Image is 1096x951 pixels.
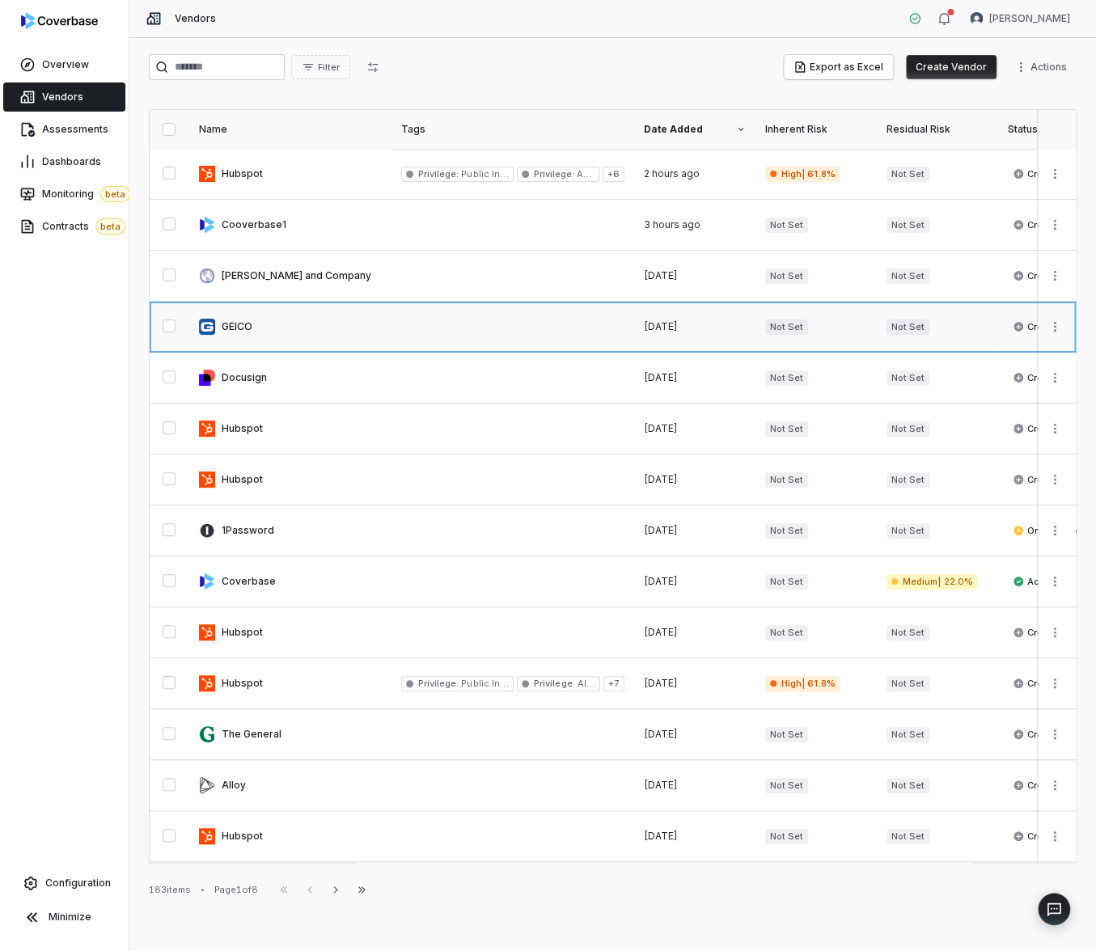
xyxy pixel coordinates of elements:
[21,13,98,29] img: logo-D7KZi-bG.svg
[887,472,929,488] span: Not Set
[3,212,125,241] a: Contractsbeta
[887,218,929,233] span: Not Set
[765,123,867,136] div: Inherent Risk
[318,61,340,74] span: Filter
[1013,218,1063,231] span: Created
[1042,162,1068,186] button: More actions
[42,218,125,235] span: Contracts
[765,676,840,691] span: High | 61.8%
[644,218,700,230] span: 3 hours ago
[887,319,929,335] span: Not Set
[418,168,459,180] span: Privilege :
[765,268,808,284] span: Not Set
[149,884,191,896] div: 183 items
[960,6,1080,31] button: David Gold avatar[PERSON_NAME]
[6,869,122,898] a: Configuration
[1042,518,1068,543] button: More actions
[765,829,808,844] span: Not Set
[291,55,350,79] button: Filter
[418,678,459,689] span: Privilege :
[1013,269,1063,282] span: Created
[887,370,929,386] span: Not Set
[6,901,122,933] button: Minimize
[1013,167,1063,180] span: Created
[1013,371,1063,384] span: Created
[214,884,258,896] div: Page 1 of 8
[1009,55,1077,79] button: More actions
[574,168,620,180] span: AI vendor
[42,186,130,202] span: Monitoring
[644,473,678,485] span: [DATE]
[1013,320,1063,333] span: Created
[459,678,543,689] span: Public Information
[401,123,624,136] div: Tags
[970,12,983,25] img: David Gold avatar
[765,472,808,488] span: Not Set
[644,167,700,180] span: 2 hours ago
[3,115,125,144] a: Assessments
[887,123,988,136] div: Residual Risk
[1042,824,1068,848] button: More actions
[1042,213,1068,237] button: More actions
[765,625,808,640] span: Not Set
[887,829,929,844] span: Not Set
[1013,626,1063,639] span: Created
[887,676,929,691] span: Not Set
[603,676,624,691] span: + 7
[644,575,678,587] span: [DATE]
[3,147,125,176] a: Dashboards
[1013,728,1063,741] span: Created
[1042,722,1068,746] button: More actions
[1013,677,1063,690] span: Created
[887,268,929,284] span: Not Set
[644,830,678,842] span: [DATE]
[3,50,125,79] a: Overview
[3,180,125,209] a: Monitoringbeta
[175,12,216,25] span: Vendors
[1013,575,1056,588] span: Active
[42,91,83,104] span: Vendors
[989,12,1070,25] span: [PERSON_NAME]
[906,55,997,79] button: Create Vendor
[49,911,91,924] span: Minimize
[45,877,111,890] span: Configuration
[42,58,89,71] span: Overview
[1042,264,1068,288] button: More actions
[95,218,125,235] span: beta
[887,625,929,640] span: Not Set
[459,168,543,180] span: Public Information
[574,678,620,689] span: AI vendor
[534,168,574,180] span: Privilege :
[765,167,840,182] span: High | 61.8%
[1042,366,1068,390] button: More actions
[644,320,678,332] span: [DATE]
[887,421,929,437] span: Not Set
[1013,830,1063,843] span: Created
[887,523,929,539] span: Not Set
[644,677,678,689] span: [DATE]
[1042,467,1068,492] button: More actions
[765,523,808,539] span: Not Set
[534,678,574,689] span: Privilege :
[644,779,678,791] span: [DATE]
[3,82,125,112] a: Vendors
[644,626,678,638] span: [DATE]
[644,371,678,383] span: [DATE]
[42,123,108,136] span: Assessments
[765,778,808,793] span: Not Set
[644,728,678,740] span: [DATE]
[644,269,678,281] span: [DATE]
[1042,671,1068,695] button: More actions
[887,778,929,793] span: Not Set
[887,167,929,182] span: Not Set
[603,167,624,182] span: + 6
[1042,315,1068,339] button: More actions
[1042,569,1068,594] button: More actions
[1013,473,1063,486] span: Created
[765,421,808,437] span: Not Set
[1042,620,1068,645] button: More actions
[765,319,808,335] span: Not Set
[644,524,678,536] span: [DATE]
[199,123,382,136] div: Name
[201,884,205,895] div: •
